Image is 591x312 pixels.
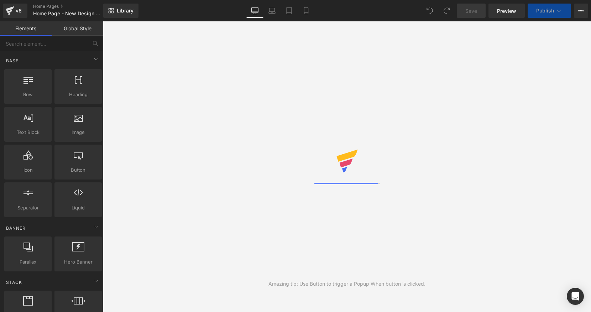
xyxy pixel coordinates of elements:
a: Mobile [298,4,315,18]
a: Preview [488,4,525,18]
span: Button [57,166,100,174]
div: v6 [14,6,23,15]
a: Global Style [52,21,103,36]
span: Separator [6,204,49,212]
span: Base [5,57,19,64]
a: Desktop [246,4,263,18]
span: Preview [497,7,516,15]
button: Redo [440,4,454,18]
span: Banner [5,225,26,232]
span: Parallax [6,258,49,266]
a: New Library [103,4,138,18]
button: Publish [528,4,571,18]
span: Text Block [6,129,49,136]
a: v6 [3,4,27,18]
div: Amazing tip: Use Button to trigger a Popup When button is clicked. [268,280,425,288]
span: Hero Banner [57,258,100,266]
a: Tablet [281,4,298,18]
span: Home Page - New Design - Video Hero Image [33,11,101,16]
span: Stack [5,279,23,286]
div: Open Intercom Messenger [567,288,584,305]
span: Save [465,7,477,15]
span: Publish [536,8,554,14]
span: Heading [57,91,100,98]
span: Image [57,129,100,136]
button: More [574,4,588,18]
button: Undo [423,4,437,18]
a: Laptop [263,4,281,18]
span: Icon [6,166,49,174]
span: Liquid [57,204,100,212]
span: Row [6,91,49,98]
span: Library [117,7,134,14]
a: Home Pages [33,4,115,9]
